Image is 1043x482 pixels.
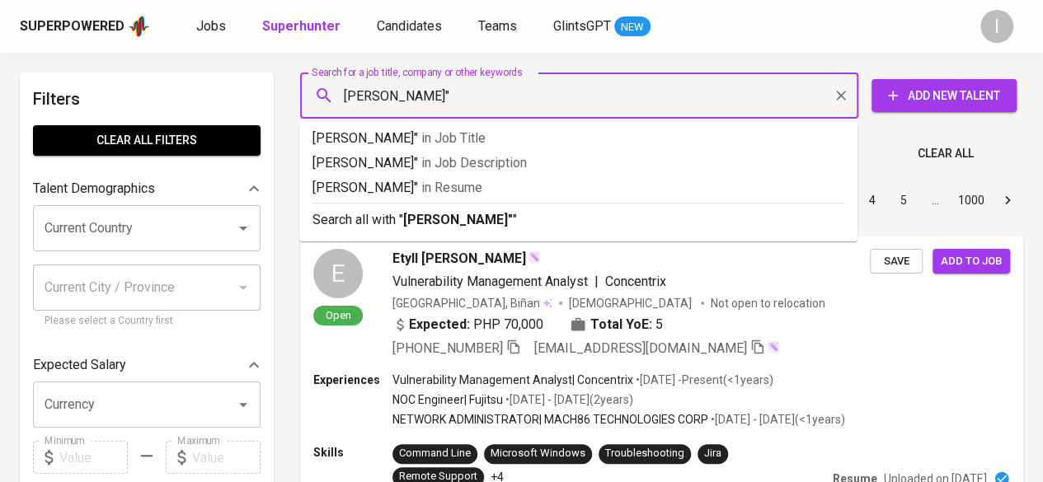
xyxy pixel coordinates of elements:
[421,155,527,171] span: in Job Description
[232,393,255,416] button: Open
[128,14,150,39] img: app logo
[708,411,845,428] p: • [DATE] - [DATE] ( <1 years )
[392,315,543,335] div: PHP 70,000
[319,308,358,322] span: Open
[590,315,652,335] b: Total YoE:
[196,16,229,37] a: Jobs
[941,252,1002,271] span: Add to job
[377,16,445,37] a: Candidates
[605,274,666,289] span: Concentrix
[633,372,773,388] p: • [DATE] - Present ( <1 years )
[392,372,633,388] p: Vulnerability Management Analyst | Concentrix
[878,252,914,271] span: Save
[872,79,1017,112] button: Add New Talent
[704,446,721,461] div: Jira
[377,18,442,34] span: Candidates
[614,19,651,35] span: NEW
[33,349,261,381] div: Expected Salary
[196,18,226,34] span: Jobs
[313,372,392,388] p: Experiences
[922,192,948,208] div: …
[312,153,844,173] p: [PERSON_NAME]"
[192,441,261,474] input: Value
[262,18,341,34] b: Superhunter
[262,16,344,37] a: Superhunter
[20,14,150,39] a: Superpoweredapp logo
[409,315,470,335] b: Expected:
[312,210,844,230] p: Search all with " "
[829,84,853,107] button: Clear
[994,187,1021,213] button: Go to next page
[478,18,517,34] span: Teams
[534,340,747,356] span: [EMAIL_ADDRESS][DOMAIN_NAME]
[403,212,513,227] b: [PERSON_NAME]"
[594,272,599,292] span: |
[33,86,261,112] h6: Filters
[605,446,684,461] div: Troubleshooting
[45,313,249,330] p: Please select a Country first
[885,86,1003,106] span: Add New Talent
[33,125,261,156] button: Clear All filters
[46,130,247,151] span: Clear All filters
[569,295,694,311] span: [DEMOGRAPHIC_DATA]
[399,446,471,461] div: Command Line
[232,217,255,240] button: Open
[859,187,886,213] button: Go to page 4
[421,130,486,146] span: in Job Title
[553,18,611,34] span: GlintsGPT
[503,391,633,408] p: • [DATE] - [DATE] ( 2 years )
[528,250,541,264] img: magic_wand.svg
[392,391,503,408] p: NOC Engineer | Fujitsu
[312,178,844,198] p: [PERSON_NAME]"
[980,10,1013,43] div: I
[553,16,651,37] a: GlintsGPT NEW
[313,444,392,461] p: Skills
[392,340,503,356] span: [PHONE_NUMBER]
[392,274,588,289] span: Vulnerability Management Analyst
[953,187,989,213] button: Go to page 1000
[392,411,708,428] p: NETWORK ADMINISTRATOR | MACH86 TECHNOLOGIES CORP
[918,143,974,164] span: Clear All
[392,295,552,311] div: [GEOGRAPHIC_DATA], Biñan
[392,249,526,269] span: Etyll [PERSON_NAME]
[655,315,663,335] span: 5
[491,446,585,461] div: Microsoft Windows
[33,172,261,205] div: Talent Demographics
[20,17,125,36] div: Superpowered
[313,249,363,298] div: E
[59,441,128,474] input: Value
[711,295,825,311] p: Not open to relocation
[33,179,155,199] p: Talent Demographics
[478,16,520,37] a: Teams
[890,187,917,213] button: Go to page 5
[870,249,923,274] button: Save
[933,249,1010,274] button: Add to job
[731,187,1023,213] nav: pagination navigation
[767,340,780,353] img: magic_wand.svg
[33,355,126,375] p: Expected Salary
[911,138,980,169] button: Clear All
[312,129,844,148] p: [PERSON_NAME]"
[421,180,482,195] span: in Resume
